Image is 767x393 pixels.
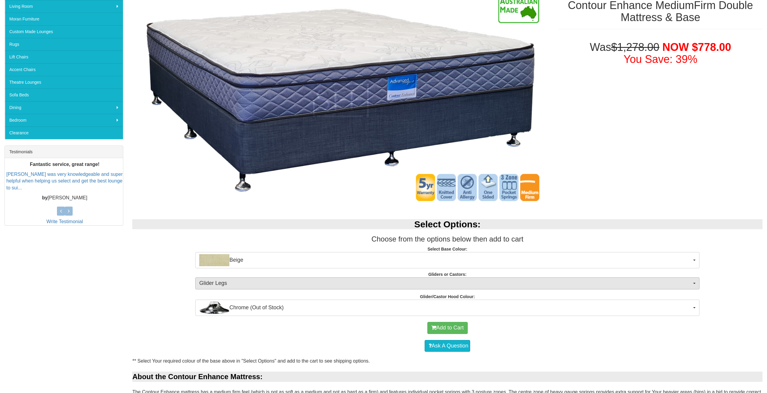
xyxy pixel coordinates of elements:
a: Dining [5,101,123,114]
div: Testimonials [5,146,123,158]
img: Chrome (Out of Stock) [199,302,229,314]
b: by [42,195,48,200]
a: Ask A Question [425,340,470,352]
img: Beige [199,254,229,266]
a: Clearance [5,126,123,139]
a: Custom Made Lounges [5,25,123,38]
strong: Gliders or Castors: [428,272,467,277]
button: Glider Legs [195,277,699,289]
a: Moran Furniture [5,13,123,25]
span: Glider Legs [199,279,692,287]
span: NOW $778.00 [662,41,731,53]
a: Rugs [5,38,123,51]
strong: Glider/Castor Hood Colour: [420,294,475,299]
div: About the Contour Enhance Mattress: [132,372,762,382]
b: Select Options: [414,219,481,229]
a: Bedroom [5,114,123,126]
b: Fantastic service, great range! [30,162,99,167]
p: [PERSON_NAME] [6,195,123,201]
a: Sofa Beds [5,89,123,101]
a: [PERSON_NAME] was very knowledgeable and super helpful when helping us select and get the best lo... [6,171,123,190]
button: Add to Cart [427,322,468,334]
h1: Was [558,41,762,65]
a: Theatre Lounges [5,76,123,89]
a: Lift Chairs [5,51,123,63]
del: $1,278.00 [611,41,659,53]
font: You Save: 39% [624,53,697,65]
h3: Choose from the options below then add to cart [132,235,762,243]
span: Chrome (Out of Stock) [199,302,692,314]
a: Accent Chairs [5,63,123,76]
strong: Select Base Colour: [427,247,467,251]
button: Chrome (Out of Stock)Chrome (Out of Stock) [195,300,699,316]
span: Beige [199,254,692,266]
a: Write Testimonial [46,219,83,224]
button: BeigeBeige [195,252,699,268]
